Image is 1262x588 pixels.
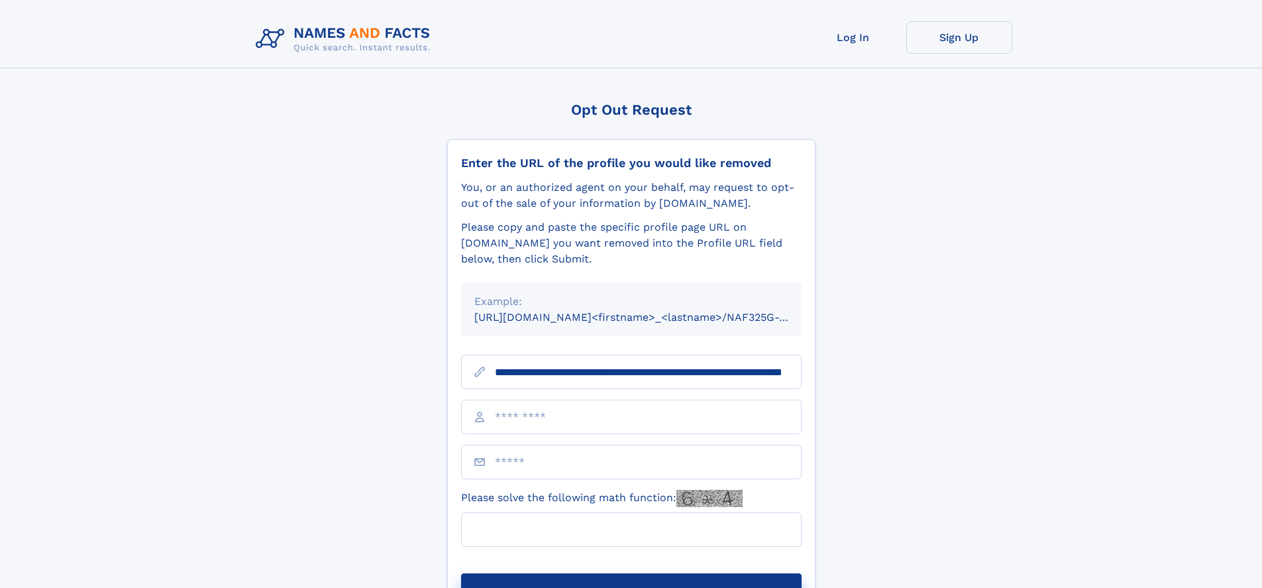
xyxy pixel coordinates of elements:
[461,156,802,170] div: Enter the URL of the profile you would like removed
[461,219,802,267] div: Please copy and paste the specific profile page URL on [DOMAIN_NAME] you want removed into the Pr...
[461,490,743,507] label: Please solve the following math function:
[474,294,788,310] div: Example:
[250,21,441,57] img: Logo Names and Facts
[474,311,827,323] small: [URL][DOMAIN_NAME]<firstname>_<lastname>/NAF325G-xxxxxxxx
[461,180,802,211] div: You, or an authorized agent on your behalf, may request to opt-out of the sale of your informatio...
[906,21,1012,54] a: Sign Up
[800,21,906,54] a: Log In
[447,101,815,118] div: Opt Out Request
